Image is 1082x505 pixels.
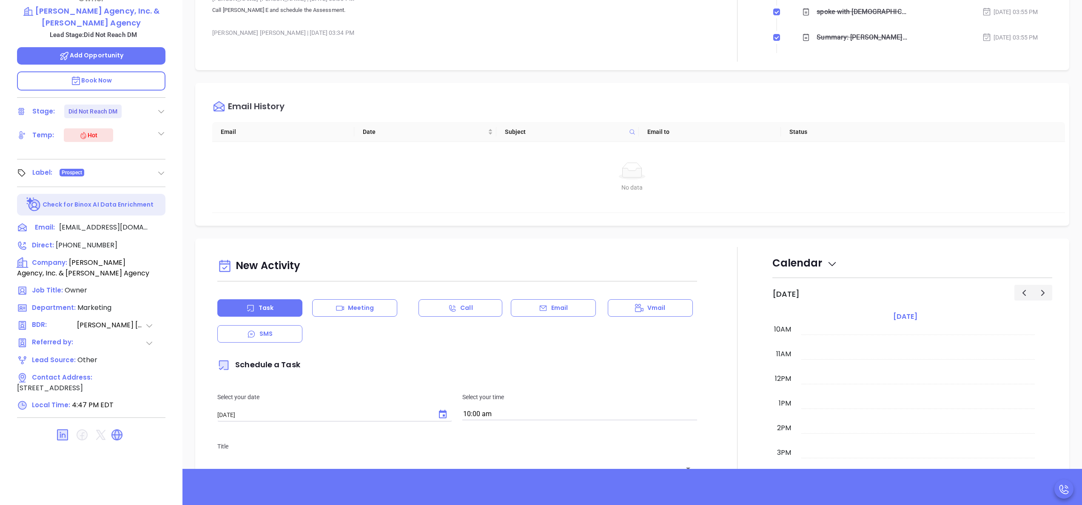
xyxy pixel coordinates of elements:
[32,286,63,295] span: Job Title:
[217,392,452,402] p: Select your date
[17,383,83,393] span: [STREET_ADDRESS]
[32,129,54,142] div: Temp:
[32,338,76,348] span: Referred by:
[72,400,114,410] span: 4:47 PM EDT
[17,258,149,278] span: [PERSON_NAME] Agency, Inc. & [PERSON_NAME] Agency
[307,29,308,36] span: |
[26,197,41,212] img: Ai-Enrich-DaqCidB-.svg
[259,329,273,338] p: SMS
[259,304,273,312] p: Task
[775,423,793,433] div: 2pm
[354,122,496,142] th: Date
[79,130,97,140] div: Hot
[217,255,697,277] div: New Activity
[222,183,1042,192] div: No data
[32,400,70,409] span: Local Time:
[777,398,793,409] div: 1pm
[775,448,793,458] div: 3pm
[212,26,702,39] div: [PERSON_NAME] [PERSON_NAME] [DATE] 03:34 PM
[32,166,53,179] div: Label:
[32,303,76,312] span: Department:
[462,392,697,402] p: Select your time
[434,406,451,423] button: Choose date, selected date is Oct 9, 2025
[32,355,76,364] span: Lead Source:
[774,349,793,359] div: 11am
[32,241,54,250] span: Direct :
[891,311,919,323] a: [DATE]
[817,6,908,18] div: spoke with [DEMOGRAPHIC_DATA] gk she said [PERSON_NAME] was in the office but stepped into a meet...
[217,442,697,451] p: Title
[217,411,431,419] input: MM/DD/YYYY
[348,304,374,312] p: Meeting
[71,76,112,85] span: Book Now
[32,373,92,382] span: Contact Address:
[32,320,76,331] span: BDR:
[772,324,793,335] div: 10am
[772,289,800,299] h2: [DATE]
[21,29,165,40] p: Lead Stage: Did Not Reach DM
[682,462,694,474] button: Open
[212,5,702,15] p: Call [PERSON_NAME] E and schedule the Assessment.
[212,122,354,142] th: Email
[43,200,154,209] p: Check for Binox AI Data Enrichment
[773,374,793,384] div: 12pm
[781,122,923,142] th: Status
[772,256,837,270] span: Calendar
[56,240,117,250] span: [PHONE_NUMBER]
[32,258,67,267] span: Company:
[77,320,145,331] span: [PERSON_NAME] [PERSON_NAME]
[460,304,473,312] p: Call
[363,127,486,136] span: Date
[32,105,55,118] div: Stage:
[817,31,908,44] div: Summary: [PERSON_NAME] from Motiva Networks called [PERSON_NAME] Agency to speak with [PERSON_NAM...
[982,33,1038,42] div: [DATE] 03:55 PM
[505,127,625,136] span: Subject
[17,5,165,28] a: [PERSON_NAME] Agency, Inc. & [PERSON_NAME] Agency
[639,122,781,142] th: Email to
[982,7,1038,17] div: [DATE] 03:55 PM
[65,285,87,295] span: Owner
[59,51,124,60] span: Add Opportunity
[217,359,300,370] span: Schedule a Task
[1014,285,1034,301] button: Previous day
[77,355,97,365] span: Other
[35,222,55,233] span: Email:
[551,304,568,312] p: Email
[59,222,148,233] span: [EMAIL_ADDRESS][DOMAIN_NAME]
[1033,285,1052,301] button: Next day
[228,102,285,113] div: Email History
[62,168,83,177] span: Prospect
[647,304,666,312] p: Vmail
[77,303,111,312] span: Marketing
[68,105,118,118] div: Did Not Reach DM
